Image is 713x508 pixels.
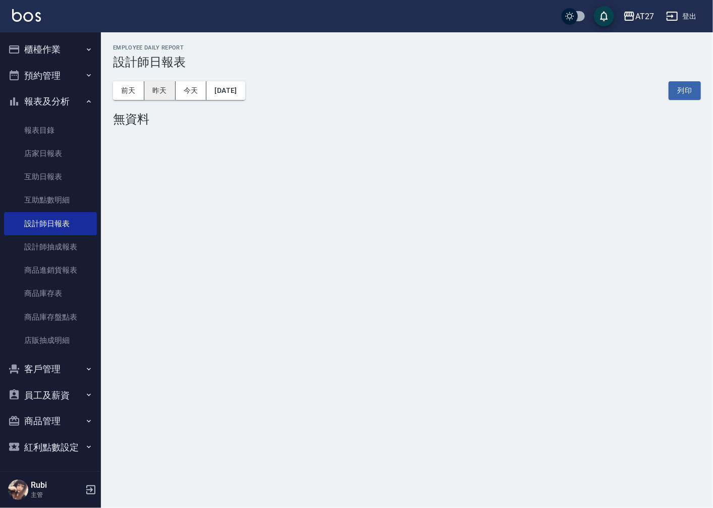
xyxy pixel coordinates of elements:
button: 報表及分析 [4,88,97,115]
a: 互助日報表 [4,165,97,188]
h5: Rubi [31,480,82,490]
a: 互助點數明細 [4,188,97,212]
button: 紅利點數設定 [4,434,97,461]
button: 登出 [662,7,701,26]
h2: Employee Daily Report [113,44,701,51]
button: 客戶管理 [4,356,97,382]
p: 主管 [31,490,82,499]
a: 報表目錄 [4,119,97,142]
a: 商品庫存盤點表 [4,306,97,329]
a: 店販抽成明細 [4,329,97,352]
a: 設計師日報表 [4,212,97,235]
button: AT27 [619,6,658,27]
button: 員工及薪資 [4,382,97,409]
a: 店家日報表 [4,142,97,165]
button: 櫃檯作業 [4,36,97,63]
button: 昨天 [144,81,176,100]
button: 列印 [669,81,701,100]
a: 商品進銷貨報表 [4,259,97,282]
h3: 設計師日報表 [113,55,701,69]
img: Person [8,480,28,500]
button: [DATE] [206,81,245,100]
button: 今天 [176,81,207,100]
div: AT27 [635,10,654,23]
button: 商品管理 [4,408,97,434]
div: 無資料 [113,112,701,126]
button: 預約管理 [4,63,97,89]
button: 前天 [113,81,144,100]
img: Logo [12,9,41,22]
button: save [594,6,614,26]
a: 商品庫存表 [4,282,97,305]
a: 設計師抽成報表 [4,235,97,259]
